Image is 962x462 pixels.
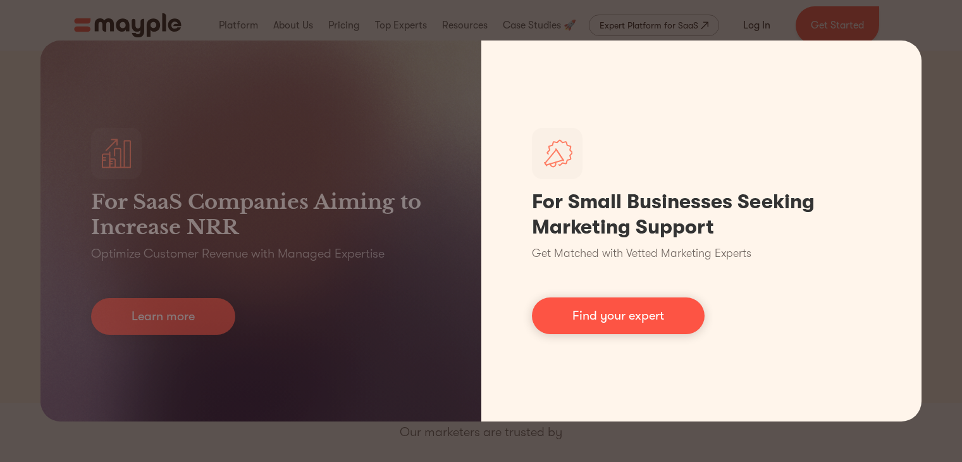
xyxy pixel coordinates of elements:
p: Get Matched with Vetted Marketing Experts [532,245,751,262]
h3: For SaaS Companies Aiming to Increase NRR [91,189,431,240]
p: Optimize Customer Revenue with Managed Expertise [91,245,385,263]
h1: For Small Businesses Seeking Marketing Support [532,189,872,240]
a: Find your expert [532,297,705,334]
a: Learn more [91,298,235,335]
